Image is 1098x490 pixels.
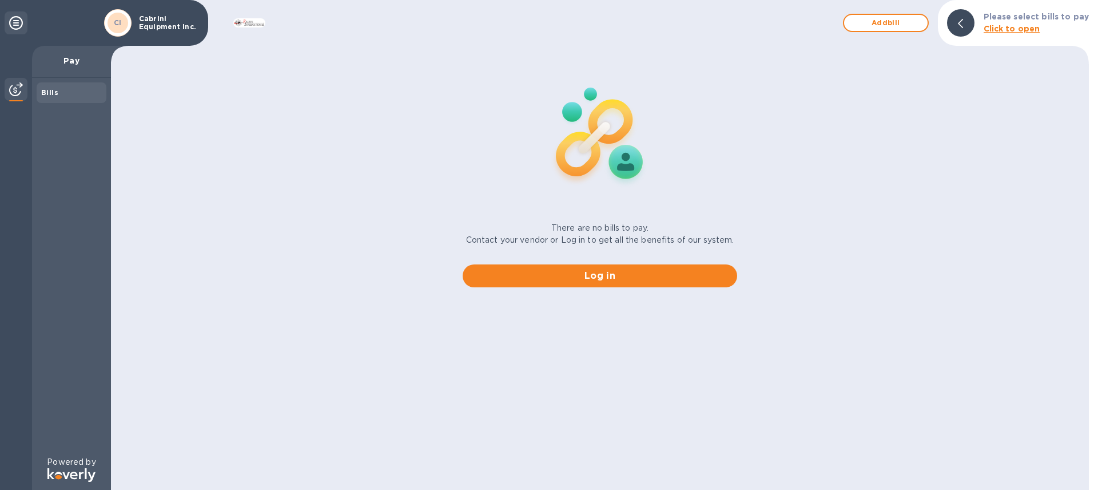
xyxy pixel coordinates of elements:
p: Pay [41,55,102,66]
button: Log in [463,264,737,287]
span: Log in [472,269,728,283]
b: Click to open [984,24,1040,33]
button: Addbill [843,14,929,32]
span: Add bill [853,16,918,30]
p: Cabrini Equipment Inc. [139,15,196,31]
b: CI [114,18,122,27]
p: There are no bills to pay. Contact your vendor or Log in to get all the benefits of our system. [466,222,734,246]
p: Powered by [47,456,96,468]
b: Please select bills to pay [984,12,1089,21]
b: Bills [41,88,58,97]
img: Logo [47,468,96,482]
